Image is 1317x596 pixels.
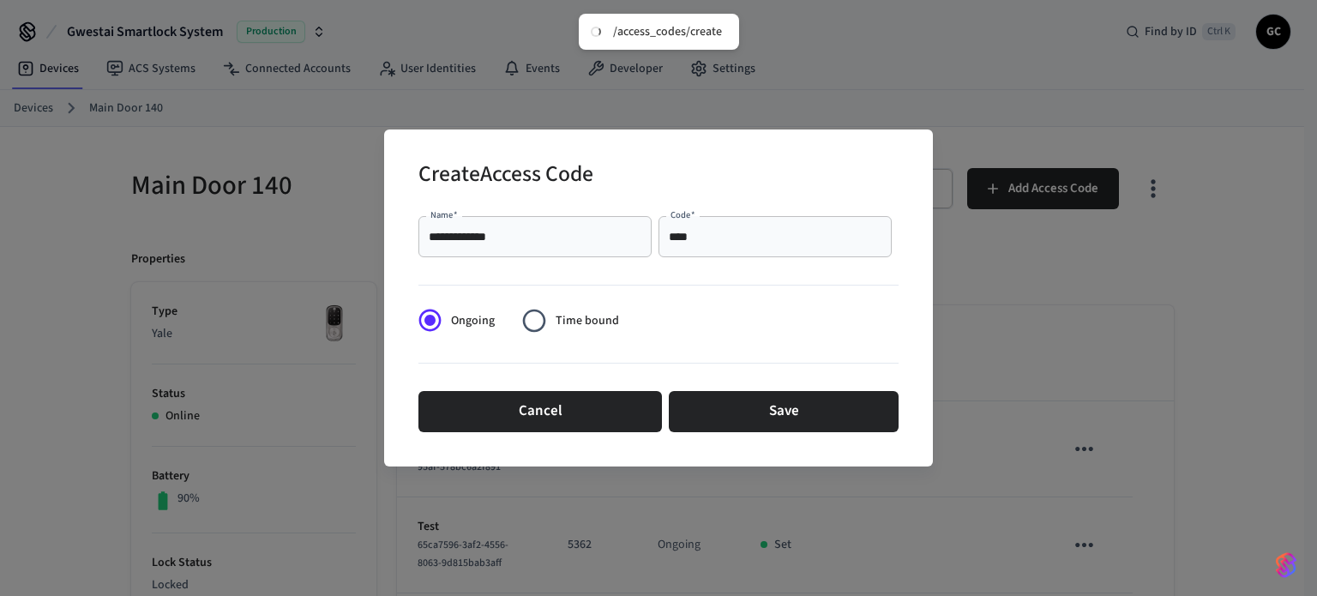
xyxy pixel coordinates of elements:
label: Code [671,208,695,221]
div: /access_codes/create [613,24,722,39]
button: Cancel [418,391,662,432]
button: Save [669,391,899,432]
label: Name [430,208,458,221]
span: Ongoing [451,312,495,330]
img: SeamLogoGradient.69752ec5.svg [1276,551,1296,579]
h2: Create Access Code [418,150,593,202]
span: Time bound [556,312,619,330]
